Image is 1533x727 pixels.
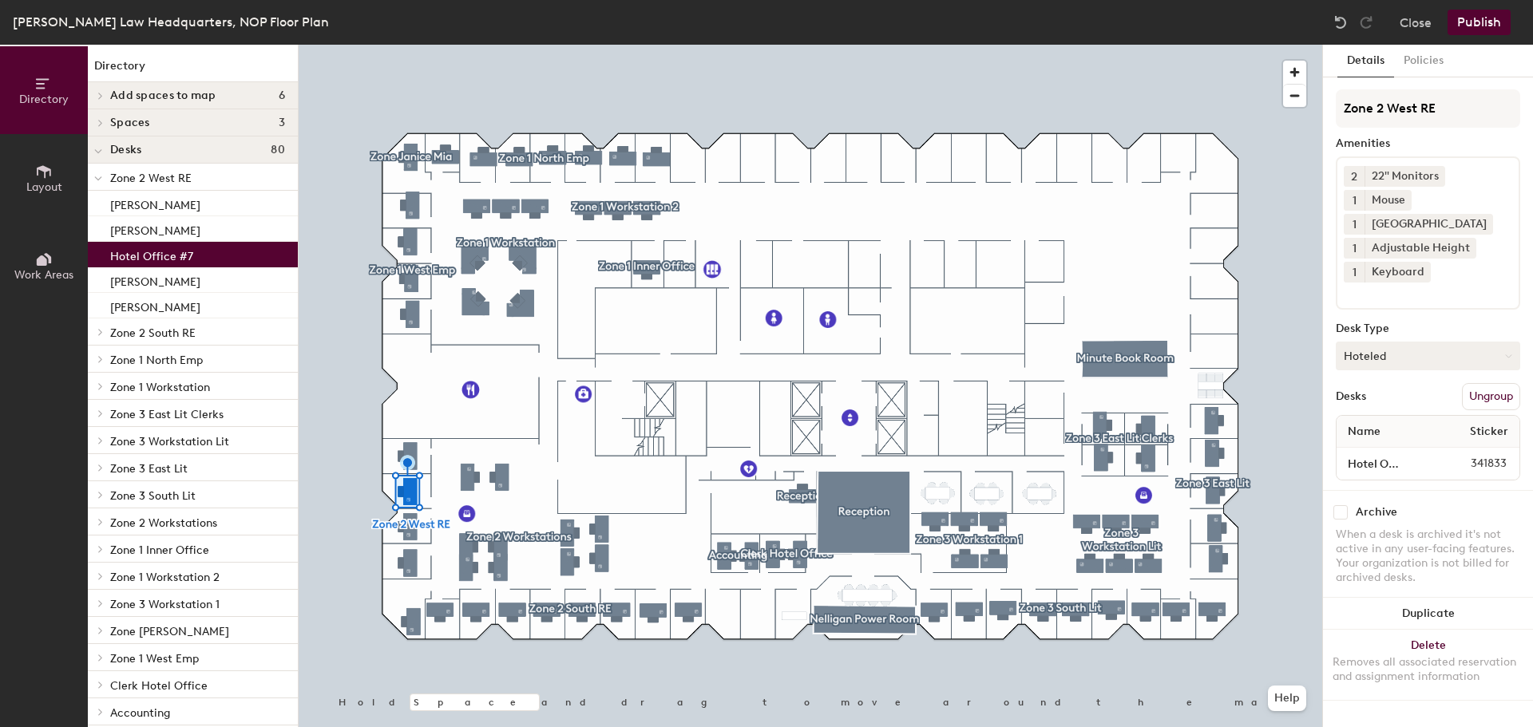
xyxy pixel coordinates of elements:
span: 2 [1351,168,1357,185]
span: Accounting [110,706,170,720]
span: Zone 1 Inner Office [110,543,209,557]
p: [PERSON_NAME] [110,219,200,238]
button: Hoteled [1336,342,1520,370]
span: Sticker [1462,417,1516,446]
span: Name [1340,417,1388,446]
span: Directory [19,93,69,106]
span: 6 [279,89,285,102]
span: 3 [279,117,285,129]
p: [PERSON_NAME] [110,194,200,212]
div: Amenities [1336,137,1520,150]
span: Zone 3 East Lit Clerks [110,408,224,421]
span: Zone 1 Workstation [110,381,210,394]
button: DeleteRemoves all associated reservation and assignment information [1323,630,1533,700]
div: Keyboard [1365,262,1431,283]
div: Archive [1356,506,1397,519]
span: Zone 3 Workstation 1 [110,598,220,611]
p: [PERSON_NAME] [110,296,200,314]
div: Desks [1336,390,1366,403]
button: Details [1337,45,1394,77]
img: Undo [1333,14,1349,30]
span: 1 [1353,192,1357,209]
span: Desks [110,144,141,156]
button: Ungroup [1462,383,1520,410]
span: Zone 2 West RE [110,172,192,185]
span: Zone 3 South Lit [110,489,196,503]
span: Zone 3 Workstation Lit [110,435,229,448]
div: [PERSON_NAME] Law Headquarters, NOP Floor Plan [13,12,329,32]
button: 1 [1344,190,1365,211]
span: 1 [1353,240,1357,257]
button: Duplicate [1323,598,1533,630]
div: [GEOGRAPHIC_DATA] [1365,214,1493,235]
div: Removes all associated reservation and assignment information [1333,655,1523,684]
span: Zone 1 West Emp [110,652,199,666]
div: Mouse [1365,190,1412,211]
button: Publish [1448,10,1511,35]
span: Zone 2 Workstations [110,516,217,530]
span: 1 [1353,216,1357,233]
span: 80 [271,144,285,156]
button: Help [1268,686,1306,711]
p: Hotel Office #7 [110,245,193,263]
span: Work Areas [14,268,73,282]
span: Layout [26,180,62,194]
button: 2 [1344,166,1365,187]
span: Spaces [110,117,150,129]
h1: Directory [88,57,298,82]
span: Add spaces to map [110,89,216,102]
input: Unnamed desk [1340,452,1432,475]
p: [PERSON_NAME] [110,271,200,289]
span: Clerk Hotel Office [110,679,208,693]
div: When a desk is archived it's not active in any user-facing features. Your organization is not bil... [1336,527,1520,585]
span: Zone [PERSON_NAME] [110,625,229,638]
span: Zone 1 Workstation 2 [110,571,220,584]
button: 1 [1344,238,1365,259]
img: Redo [1358,14,1374,30]
button: 1 [1344,262,1365,283]
span: Zone 3 East Lit [110,462,188,476]
div: 22" Monitors [1365,166,1445,187]
span: 1 [1353,264,1357,281]
button: Close [1400,10,1432,35]
div: Desk Type [1336,322,1520,335]
div: Adjustable Height [1365,238,1476,259]
span: Zone 1 North Emp [110,354,203,367]
span: 341833 [1432,455,1516,472]
span: Zone 2 South RE [110,326,196,340]
button: Policies [1394,45,1453,77]
button: 1 [1344,214,1365,235]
